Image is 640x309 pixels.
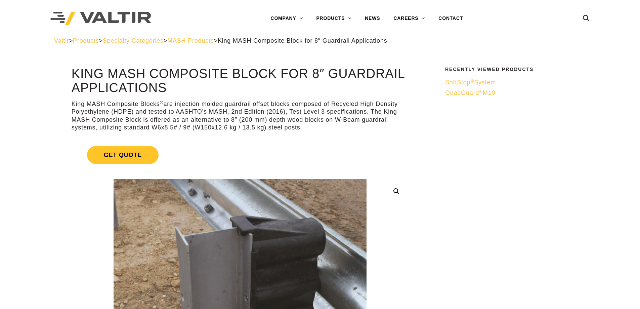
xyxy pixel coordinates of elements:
[445,89,495,96] span: QuadGuard M10
[309,12,358,25] a: PRODUCTS
[218,37,387,44] span: King MASH Composite Block for 8″ Guardrail Applications
[358,12,387,25] a: NEWS
[103,37,164,44] a: Specialty Categories
[87,146,159,164] span: Get Quote
[50,12,151,26] img: Valtir
[54,37,586,45] div: > > > >
[445,79,582,86] a: SoftStop®System
[479,89,483,94] sup: ®
[167,37,214,44] a: MASH Products
[445,67,582,72] h2: Recently Viewed Products
[73,37,99,44] a: Products
[432,12,470,25] a: CONTACT
[72,138,409,172] a: Get Quote
[470,79,474,84] sup: ®
[387,12,432,25] a: CAREERS
[160,100,164,105] sup: ®
[445,89,582,97] a: QuadGuard®M10
[72,67,409,95] h1: King MASH Composite Block for 8″ Guardrail Applications
[264,12,309,25] a: COMPANY
[72,100,409,132] p: King MASH Composite Blocks are injection molded guardrail offset blocks composed of Recycled High...
[445,79,496,86] span: SoftStop System
[54,37,69,44] a: Valtir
